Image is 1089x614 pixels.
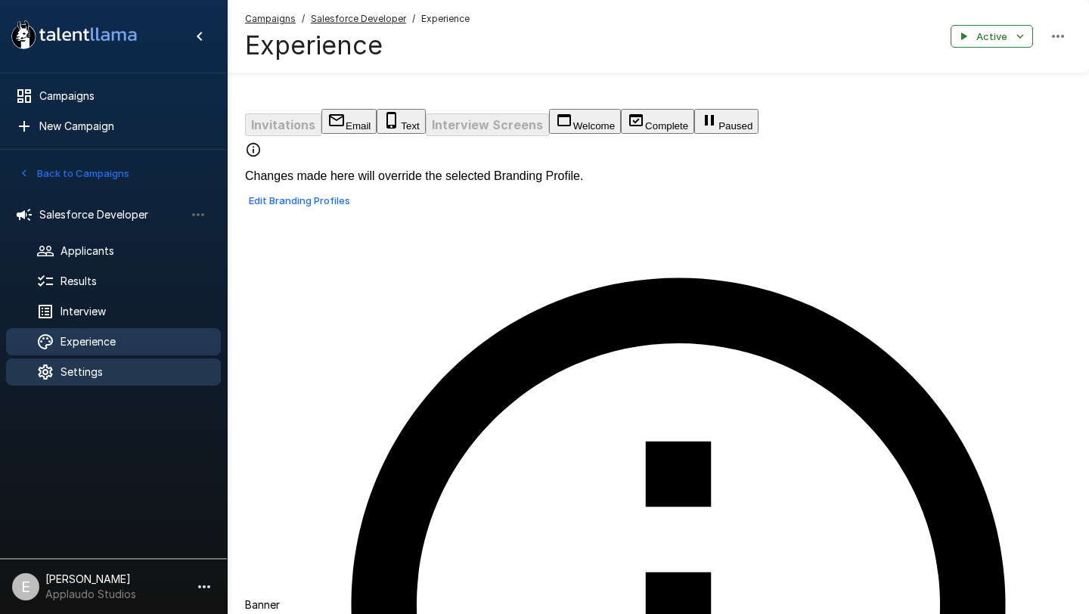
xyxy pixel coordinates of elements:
[245,163,1071,189] div: Changes made here will override the selected Branding Profile.
[251,117,315,132] b: Invitations
[321,109,377,134] button: Email
[951,25,1033,48] button: Active
[377,109,425,134] button: Text
[549,109,621,134] button: Welcome
[245,29,470,61] h4: Experience
[245,189,354,212] button: Edit Branding Profiles
[245,597,280,612] p: Banner
[432,117,543,132] b: Interview Screens
[694,109,759,134] button: Paused
[621,109,694,134] button: Complete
